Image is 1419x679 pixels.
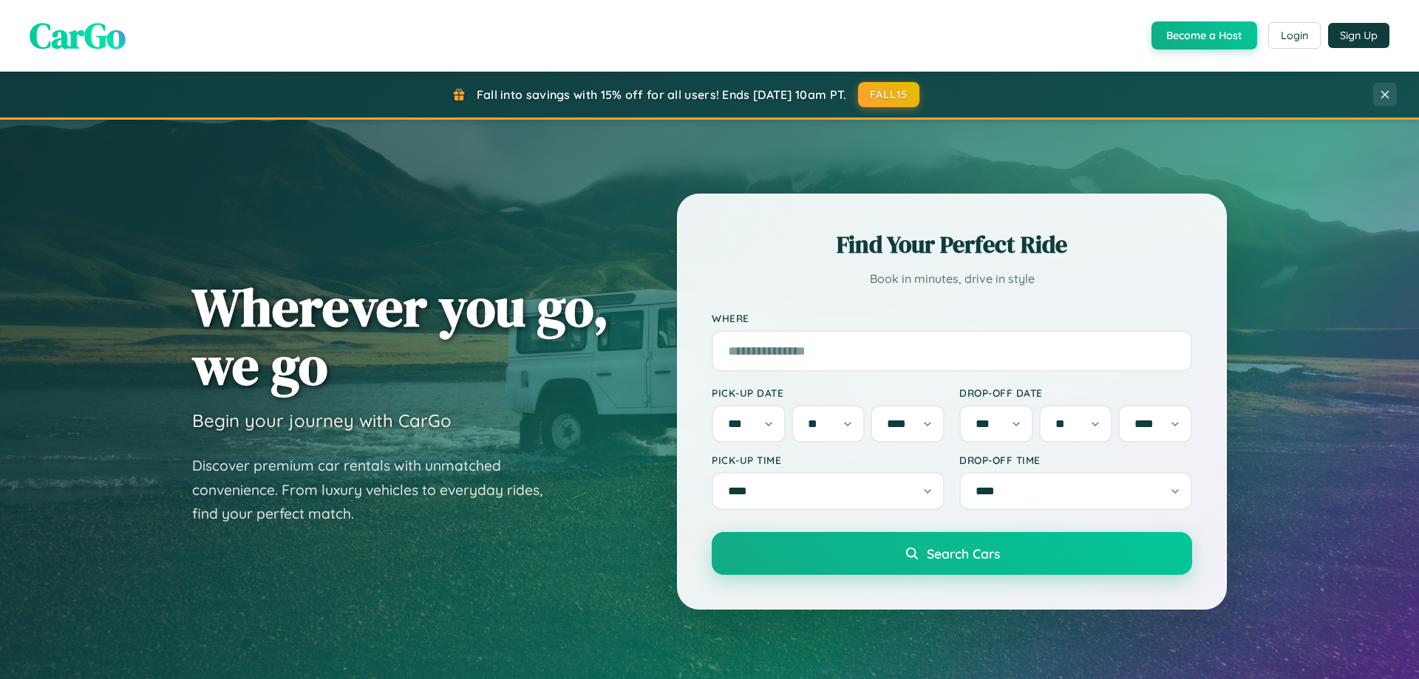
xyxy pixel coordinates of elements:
h1: Wherever you go, we go [192,278,609,395]
span: Fall into savings with 15% off for all users! Ends [DATE] 10am PT. [477,87,847,102]
button: Become a Host [1151,21,1257,50]
label: Drop-off Time [959,454,1192,466]
label: Pick-up Time [712,454,945,466]
p: Book in minutes, drive in style [712,268,1192,290]
label: Drop-off Date [959,386,1192,399]
button: Search Cars [712,532,1192,575]
button: Sign Up [1328,23,1389,48]
label: Pick-up Date [712,386,945,399]
h3: Begin your journey with CarGo [192,409,452,431]
h2: Find Your Perfect Ride [712,228,1192,261]
label: Where [712,312,1192,324]
button: Login [1268,22,1321,49]
button: FALL15 [858,82,920,107]
p: Discover premium car rentals with unmatched convenience. From luxury vehicles to everyday rides, ... [192,454,562,526]
span: CarGo [30,11,126,60]
span: Search Cars [927,545,1000,562]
